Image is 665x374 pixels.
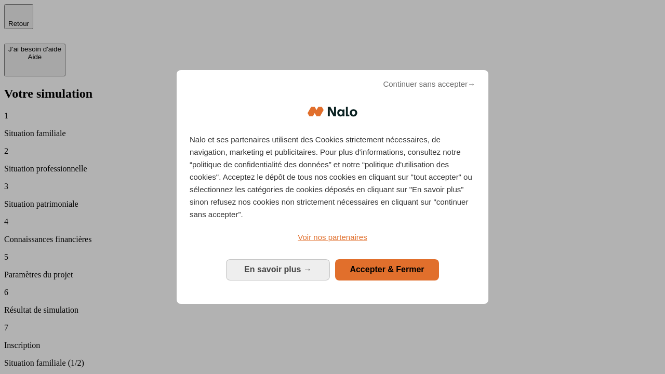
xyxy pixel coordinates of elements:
[244,265,312,274] span: En savoir plus →
[383,78,475,90] span: Continuer sans accepter→
[177,70,488,303] div: Bienvenue chez Nalo Gestion du consentement
[226,259,330,280] button: En savoir plus: Configurer vos consentements
[298,233,367,242] span: Voir nos partenaires
[190,231,475,244] a: Voir nos partenaires
[308,96,357,127] img: Logo
[190,133,475,221] p: Nalo et ses partenaires utilisent des Cookies strictement nécessaires, de navigation, marketing e...
[335,259,439,280] button: Accepter & Fermer: Accepter notre traitement des données et fermer
[350,265,424,274] span: Accepter & Fermer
